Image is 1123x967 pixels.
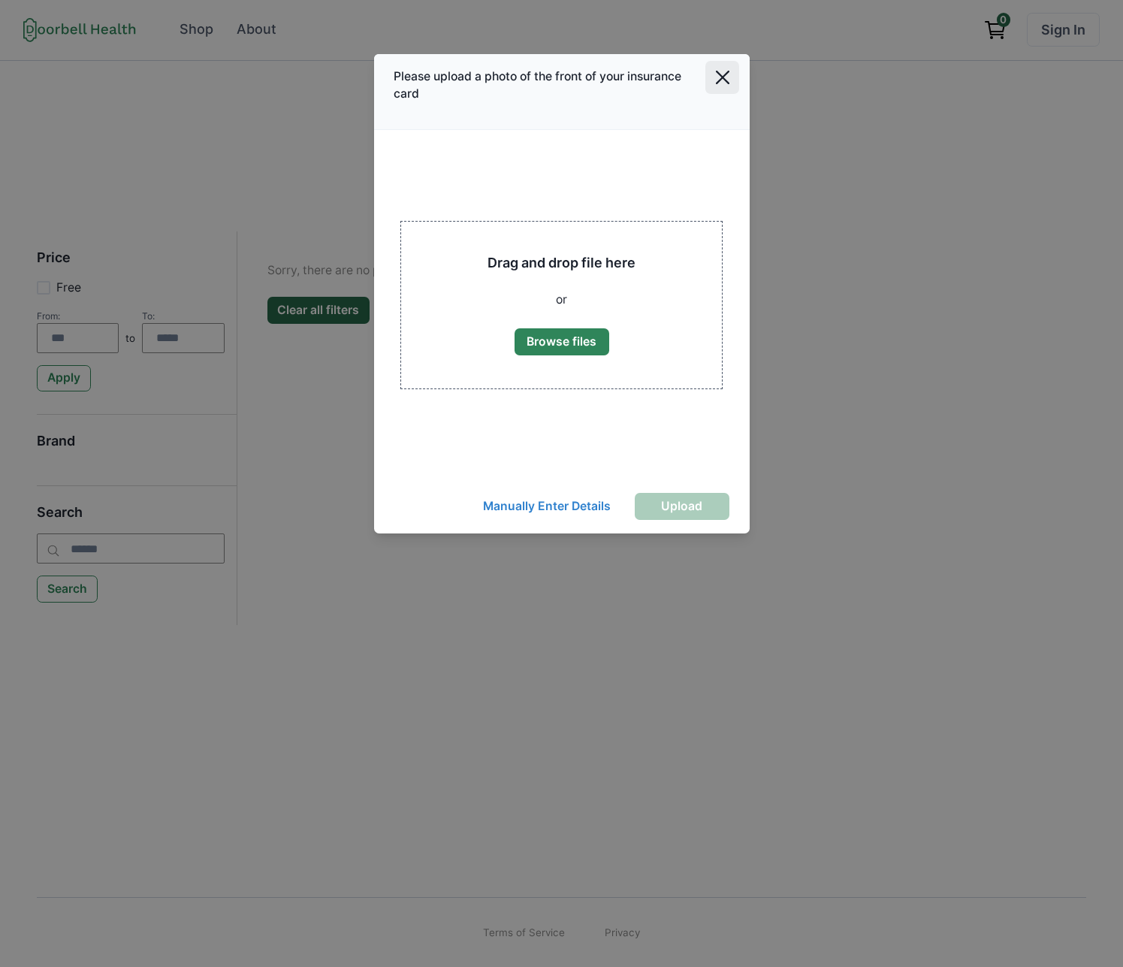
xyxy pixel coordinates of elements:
header: Please upload a photo of the front of your insurance card [374,54,750,131]
h2: Drag and drop file here [488,255,635,271]
p: or [556,291,567,309]
button: Manually Enter Details [469,493,624,520]
button: Browse files [515,328,609,355]
button: Close [705,61,739,95]
button: Upload [635,493,729,520]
